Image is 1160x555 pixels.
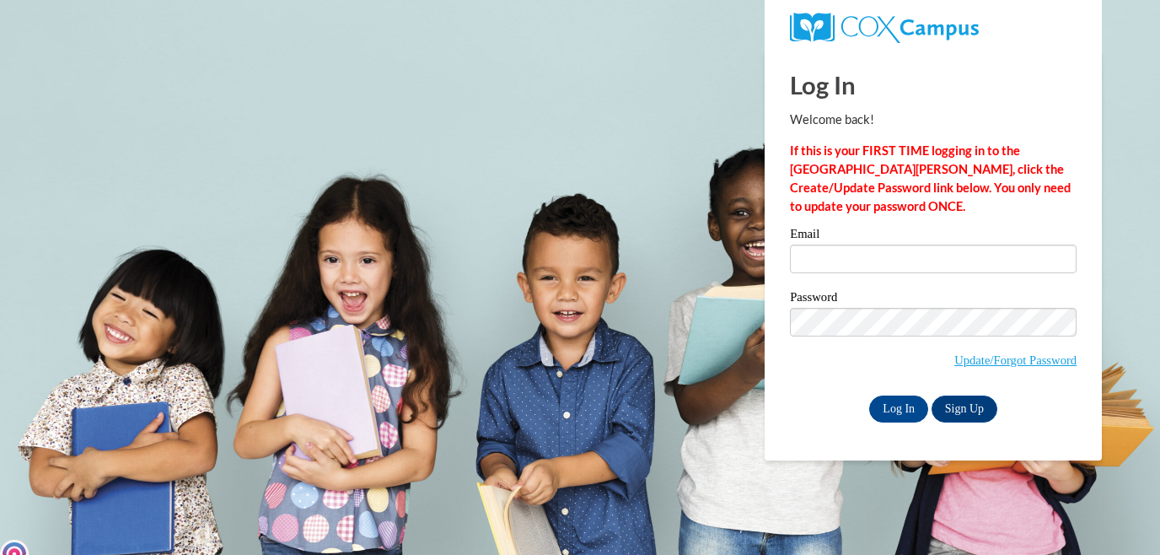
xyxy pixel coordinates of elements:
a: Update/Forgot Password [954,353,1077,367]
img: COX Campus [790,13,979,43]
a: Sign Up [932,396,997,423]
a: COX Campus [790,13,1077,43]
input: Log In [869,396,928,423]
strong: If this is your FIRST TIME logging in to the [GEOGRAPHIC_DATA][PERSON_NAME], click the Create/Upd... [790,143,1071,213]
label: Email [790,228,1077,245]
h1: Log In [790,67,1077,102]
label: Password [790,291,1077,308]
p: Welcome back! [790,110,1077,129]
